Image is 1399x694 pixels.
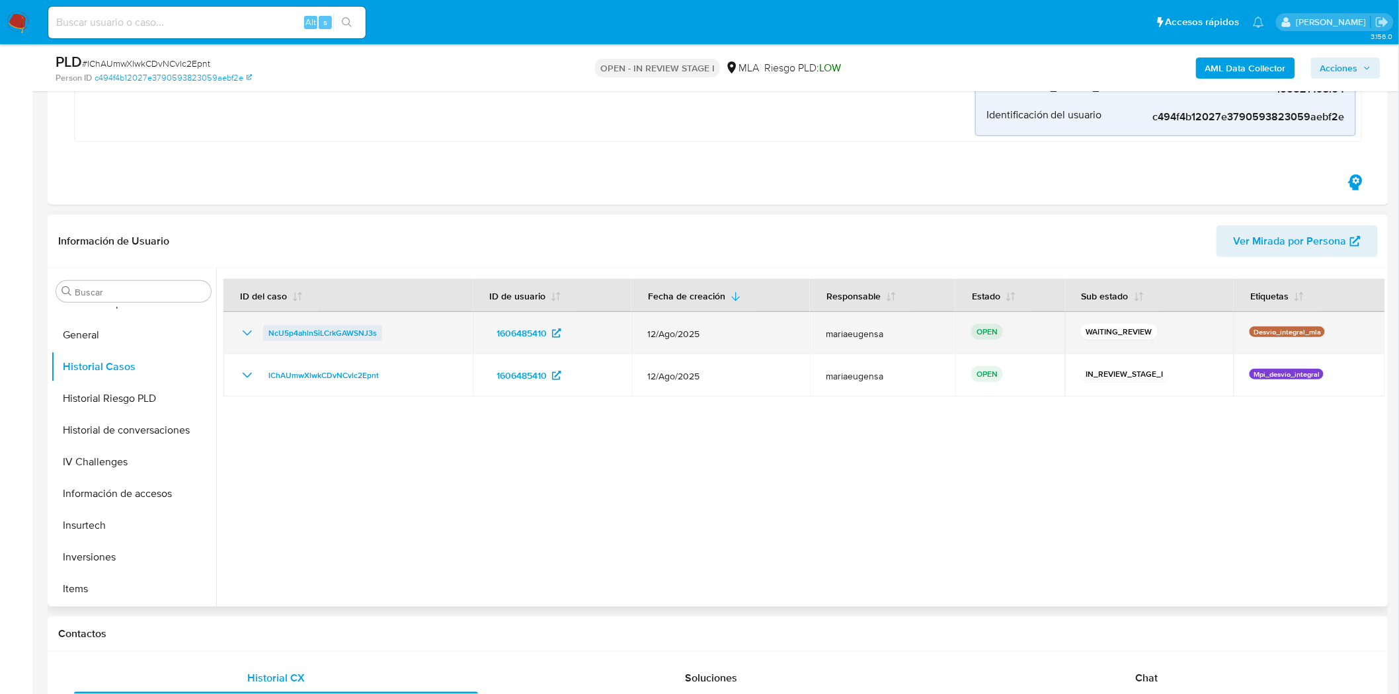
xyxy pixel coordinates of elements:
button: Información de accesos [51,478,216,510]
span: LOW [819,60,841,75]
span: # lChAUmwXlwkCDvNCvlc2Epnt [82,57,210,70]
span: 3.156.0 [1371,31,1392,42]
span: s [323,16,327,28]
button: General [51,319,216,351]
button: Historial Riesgo PLD [51,383,216,414]
b: AML Data Collector [1205,58,1286,79]
button: IV Challenges [51,446,216,478]
span: Chat [1136,670,1158,685]
span: Historial CX [247,670,305,685]
a: Notificaciones [1253,17,1264,28]
input: Buscar usuario o caso... [48,14,366,31]
button: Inversiones [51,541,216,573]
a: c494f4b12027e3790593823059aebf2e [95,72,252,84]
p: sandra.chabay@mercadolibre.com [1296,16,1371,28]
span: Accesos rápidos [1166,15,1240,29]
button: Ver Mirada por Persona [1217,225,1378,257]
div: MLA [725,61,759,75]
a: Salir [1375,15,1389,29]
button: Acciones [1311,58,1380,79]
b: PLD [56,51,82,72]
span: Alt [305,16,316,28]
button: AML Data Collector [1196,58,1295,79]
span: Soluciones [686,670,738,685]
button: Historial Casos [51,351,216,383]
button: Buscar [61,286,72,297]
button: Historial de conversaciones [51,414,216,446]
h1: Información de Usuario [58,235,169,248]
span: Acciones [1320,58,1358,79]
button: search-icon [333,13,360,32]
span: Riesgo PLD: [764,61,841,75]
p: OPEN - IN REVIEW STAGE I [595,59,720,77]
span: Ver Mirada por Persona [1234,225,1347,257]
button: KYC [51,605,216,636]
button: Items [51,573,216,605]
h1: Contactos [58,627,1378,640]
b: Person ID [56,72,92,84]
button: Insurtech [51,510,216,541]
input: Buscar [75,286,206,298]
